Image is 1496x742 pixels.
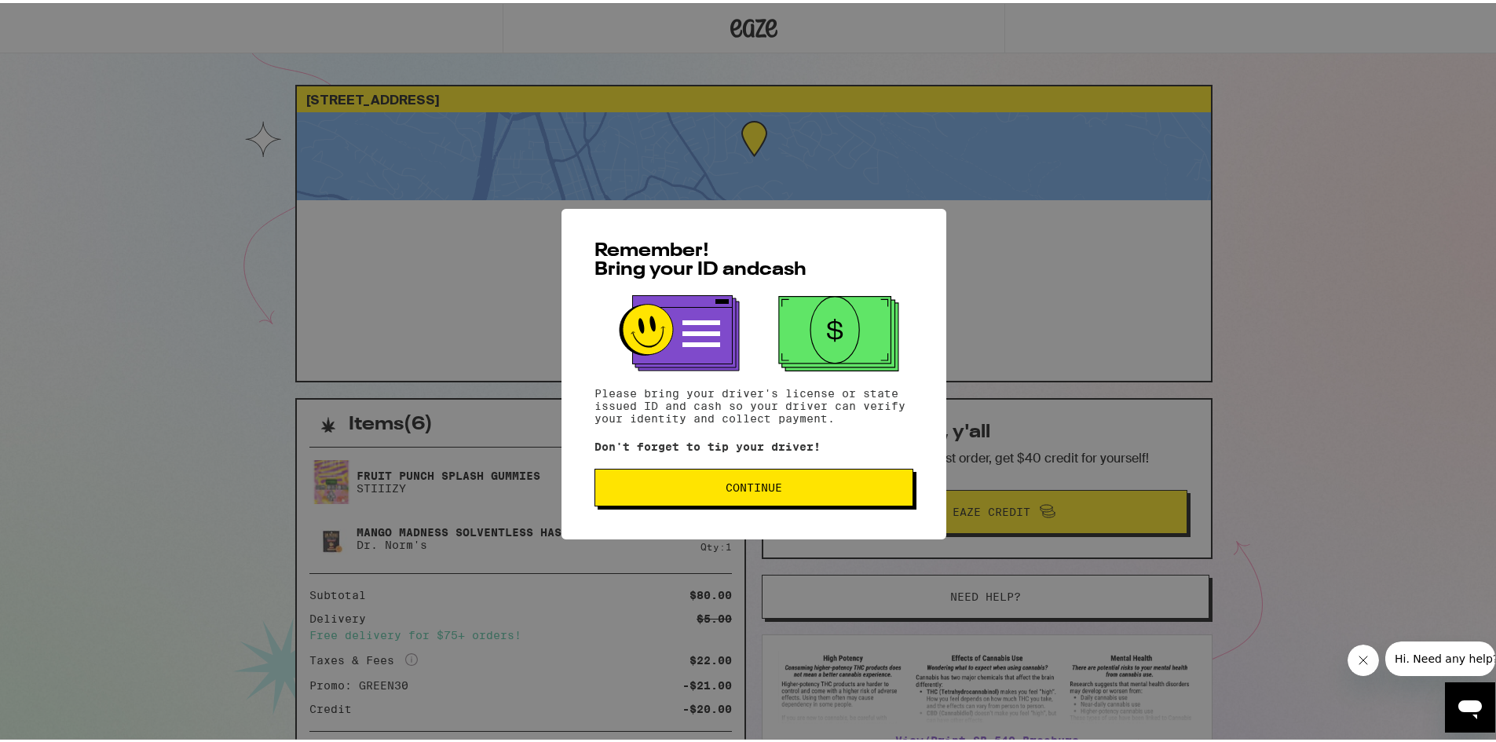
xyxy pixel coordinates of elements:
p: Don't forget to tip your driver! [594,437,913,450]
p: Please bring your driver's license or state issued ID and cash so your driver can verify your ide... [594,384,913,422]
button: Continue [594,466,913,503]
iframe: Button to launch messaging window [1445,679,1495,729]
span: Remember! Bring your ID and cash [594,239,807,276]
iframe: Close message [1348,641,1379,673]
span: Continue [726,479,782,490]
iframe: Message from company [1385,638,1495,673]
span: Hi. Need any help? [9,11,113,24]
